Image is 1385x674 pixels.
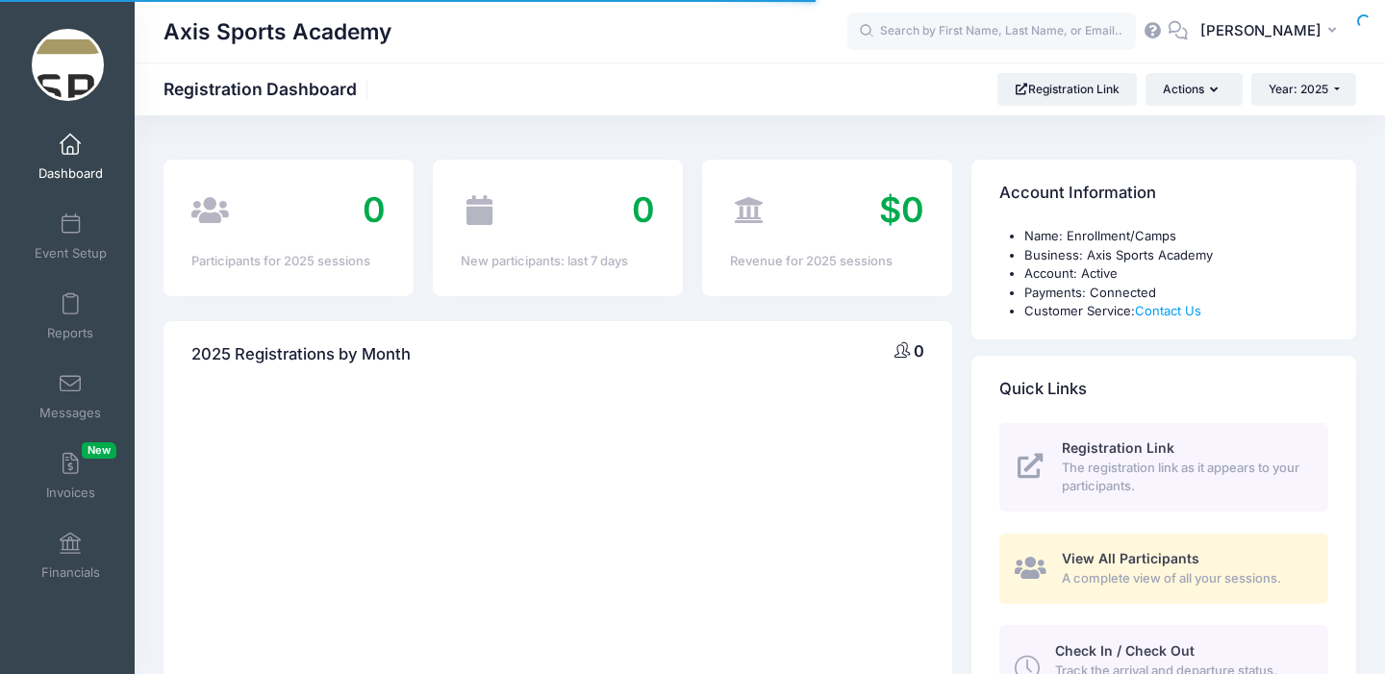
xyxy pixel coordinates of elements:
input: Search by First Name, Last Name, or Email... [847,12,1136,51]
span: Check In / Check Out [1055,642,1195,659]
li: Account: Active [1024,264,1328,284]
h4: Quick Links [999,362,1087,416]
img: Axis Sports Academy [32,29,104,101]
span: Event Setup [35,245,107,262]
a: View All Participants A complete view of all your sessions. [999,534,1328,604]
a: Dashboard [25,123,116,190]
a: InvoicesNew [25,442,116,510]
a: Event Setup [25,203,116,270]
a: Reports [25,283,116,350]
button: [PERSON_NAME] [1188,10,1356,54]
li: Name: Enrollment/Camps [1024,227,1328,246]
span: The registration link as it appears to your participants. [1062,459,1306,496]
a: Registration Link [997,73,1137,106]
span: Messages [39,405,101,421]
span: Dashboard [38,165,103,182]
span: 0 [914,341,924,361]
span: View All Participants [1062,550,1199,566]
span: Registration Link [1062,439,1174,456]
h4: 2025 Registrations by Month [191,327,411,382]
button: Year: 2025 [1251,73,1356,106]
span: Reports [47,325,93,341]
a: Contact Us [1135,303,1201,318]
h1: Axis Sports Academy [164,10,391,54]
span: A complete view of all your sessions. [1062,569,1306,588]
span: Year: 2025 [1269,82,1328,96]
div: New participants: last 7 days [461,252,655,271]
li: Payments: Connected [1024,284,1328,303]
button: Actions [1146,73,1242,106]
a: Messages [25,362,116,430]
span: 0 [363,188,386,231]
span: 0 [632,188,655,231]
h4: Account Information [999,166,1156,221]
span: $0 [879,188,924,231]
h1: Registration Dashboard [164,79,373,99]
span: Invoices [46,485,95,501]
span: [PERSON_NAME] [1200,20,1322,41]
a: Financials [25,522,116,589]
li: Business: Axis Sports Academy [1024,246,1328,265]
span: New [82,442,116,459]
div: Revenue for 2025 sessions [730,252,924,271]
span: Financials [41,564,100,581]
div: Participants for 2025 sessions [191,252,386,271]
a: Registration Link The registration link as it appears to your participants. [999,423,1328,512]
li: Customer Service: [1024,302,1328,321]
